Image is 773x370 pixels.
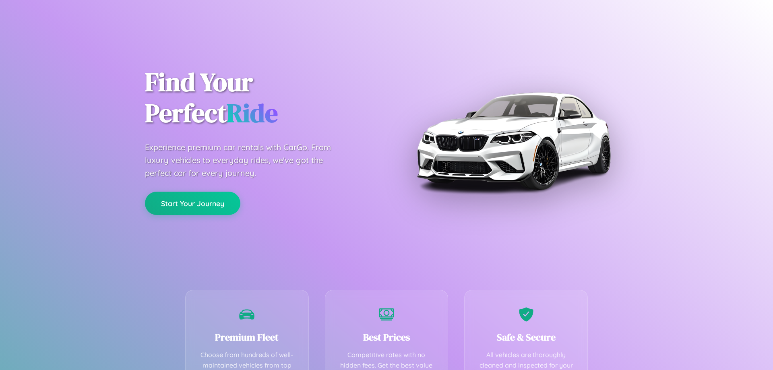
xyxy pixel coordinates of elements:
[477,331,575,344] h3: Safe & Secure
[145,67,374,129] h1: Find Your Perfect
[413,40,614,242] img: Premium BMW car rental vehicle
[145,192,240,215] button: Start Your Journey
[337,331,436,344] h3: Best Prices
[145,141,346,180] p: Experience premium car rentals with CarGo. From luxury vehicles to everyday rides, we've got the ...
[227,95,278,130] span: Ride
[198,331,296,344] h3: Premium Fleet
